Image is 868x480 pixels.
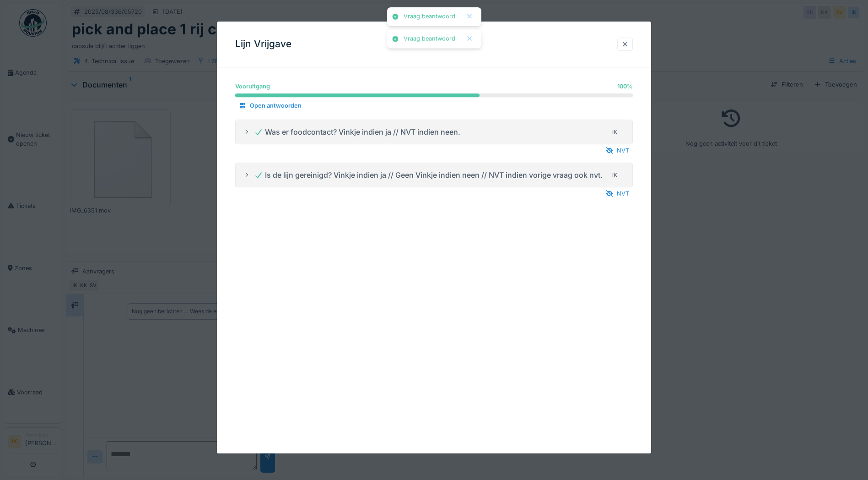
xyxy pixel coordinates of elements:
[235,100,305,112] div: Open antwoorden
[235,82,270,91] div: Vooruitgang
[617,82,633,91] div: 100 %
[254,126,460,137] div: Was er foodcontact? Vinkje indien ja // NVT indien neen.
[602,145,633,157] div: NVT
[609,125,621,138] div: IK
[239,167,629,184] summary: Is de lijn gereinigd? Vinkje indien ja // Geen Vinkje indien neen // NVT indien vorige vraag ook ...
[609,169,621,181] div: IK
[404,13,455,21] div: Vraag beantwoord
[404,35,455,43] div: Vraag beantwoord
[239,124,629,141] summary: Was er foodcontact? Vinkje indien ja // NVT indien neen.IK
[254,169,603,180] div: Is de lijn gereinigd? Vinkje indien ja // Geen Vinkje indien neen // NVT indien vorige vraag ook ...
[602,188,633,200] div: NVT
[235,38,291,50] h3: Lijn Vrijgave
[235,93,633,97] progress: 100 %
